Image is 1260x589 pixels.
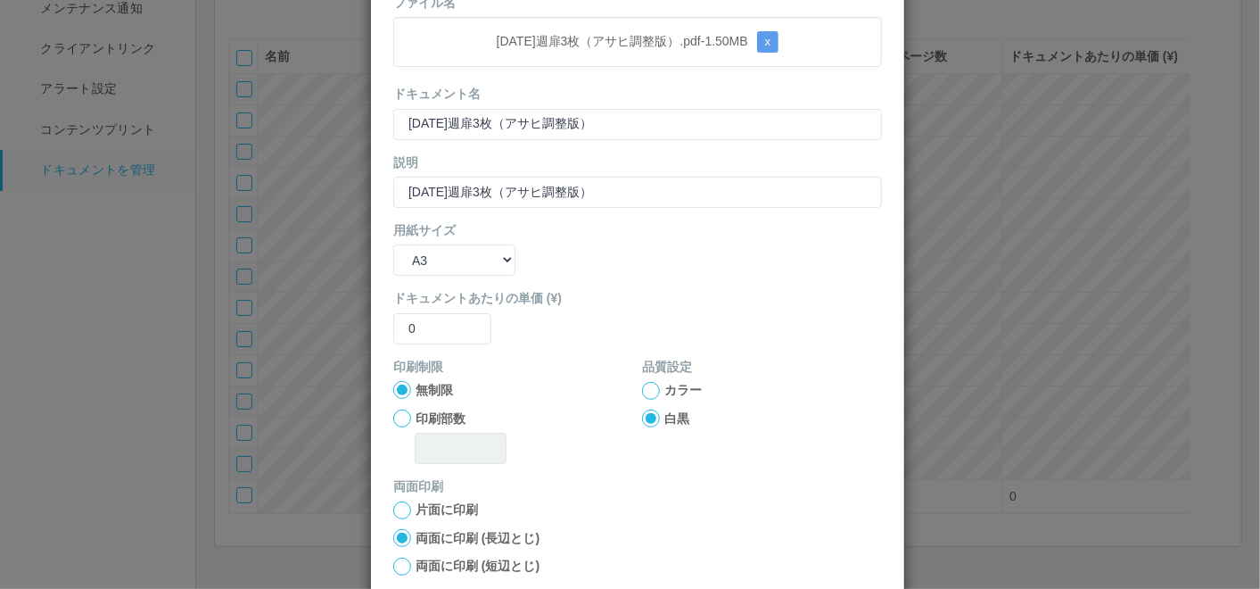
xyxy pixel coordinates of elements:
label: 無制限 [416,381,453,400]
label: 印刷部数 [416,410,465,428]
button: x [757,31,779,53]
label: 品質設定 [642,358,692,377]
label: ドキュメント名 [393,85,481,104]
label: 両面印刷 [393,477,443,496]
label: 用紙サイズ [393,221,456,240]
label: 片面に印刷 [416,501,478,519]
label: 両面に印刷 (長辺とじ) [416,529,539,548]
p: [DATE]週扉3枚（アサヒ調整版）.pdf - 1.50 MB [408,31,868,53]
label: 印刷制限 [393,358,443,377]
label: カラー [664,381,702,400]
label: 白黒 [664,410,689,428]
label: 説明 [393,153,418,172]
label: ドキュメントあたりの単価 (¥) [393,289,882,308]
label: 両面に印刷 (短辺とじ) [416,557,539,576]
